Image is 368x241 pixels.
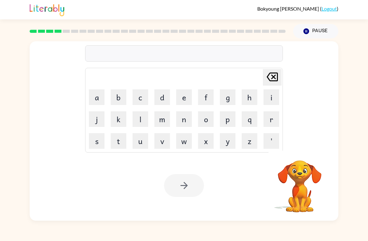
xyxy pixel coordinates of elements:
button: g [220,89,235,105]
button: r [264,111,279,127]
button: v [154,133,170,149]
button: f [198,89,214,105]
button: c [133,89,148,105]
img: Literably [30,3,64,16]
button: o [198,111,214,127]
button: j [89,111,104,127]
button: z [242,133,257,149]
button: p [220,111,235,127]
button: m [154,111,170,127]
video: Your browser must support playing .mp4 files to use Literably. Please try using another browser. [269,151,331,213]
button: w [176,133,192,149]
button: y [220,133,235,149]
button: l [133,111,148,127]
button: e [176,89,192,105]
button: x [198,133,214,149]
button: d [154,89,170,105]
div: ( ) [257,6,338,12]
button: Pause [293,24,338,38]
button: ' [264,133,279,149]
button: i [264,89,279,105]
button: q [242,111,257,127]
button: t [111,133,126,149]
button: n [176,111,192,127]
a: Logout [322,6,337,12]
button: u [133,133,148,149]
button: a [89,89,104,105]
button: b [111,89,126,105]
button: k [111,111,126,127]
span: Bokyoung [PERSON_NAME] [257,6,320,12]
button: h [242,89,257,105]
button: s [89,133,104,149]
